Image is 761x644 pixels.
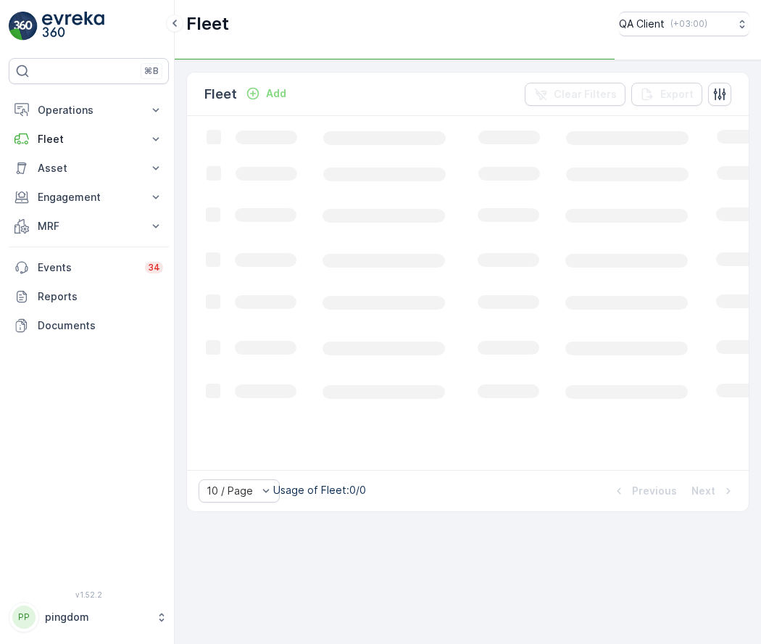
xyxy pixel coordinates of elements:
[9,212,169,241] button: MRF
[9,602,169,632] button: PPpingdom
[38,219,140,234] p: MRF
[9,253,169,282] a: Events34
[204,84,237,104] p: Fleet
[186,12,229,36] p: Fleet
[38,260,136,275] p: Events
[525,83,625,106] button: Clear Filters
[45,610,149,624] p: pingdom
[12,606,36,629] div: PP
[38,103,140,117] p: Operations
[632,484,677,498] p: Previous
[38,132,140,146] p: Fleet
[691,484,715,498] p: Next
[38,289,163,304] p: Reports
[9,282,169,311] a: Reports
[631,83,702,106] button: Export
[240,85,292,102] button: Add
[660,87,694,102] p: Export
[38,161,140,176] p: Asset
[148,262,160,273] p: 34
[9,96,169,125] button: Operations
[38,318,163,333] p: Documents
[690,482,737,500] button: Next
[9,12,38,41] img: logo
[670,18,707,30] p: ( +03:00 )
[619,12,749,36] button: QA Client(+03:00)
[38,190,140,205] p: Engagement
[619,17,665,31] p: QA Client
[9,125,169,154] button: Fleet
[42,12,104,41] img: logo_light-DOdMpM7g.png
[9,154,169,183] button: Asset
[554,87,617,102] p: Clear Filters
[273,483,366,498] p: Usage of Fleet : 0/0
[9,311,169,340] a: Documents
[144,65,159,77] p: ⌘B
[266,86,286,101] p: Add
[9,590,169,599] span: v 1.52.2
[9,183,169,212] button: Engagement
[610,482,678,500] button: Previous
